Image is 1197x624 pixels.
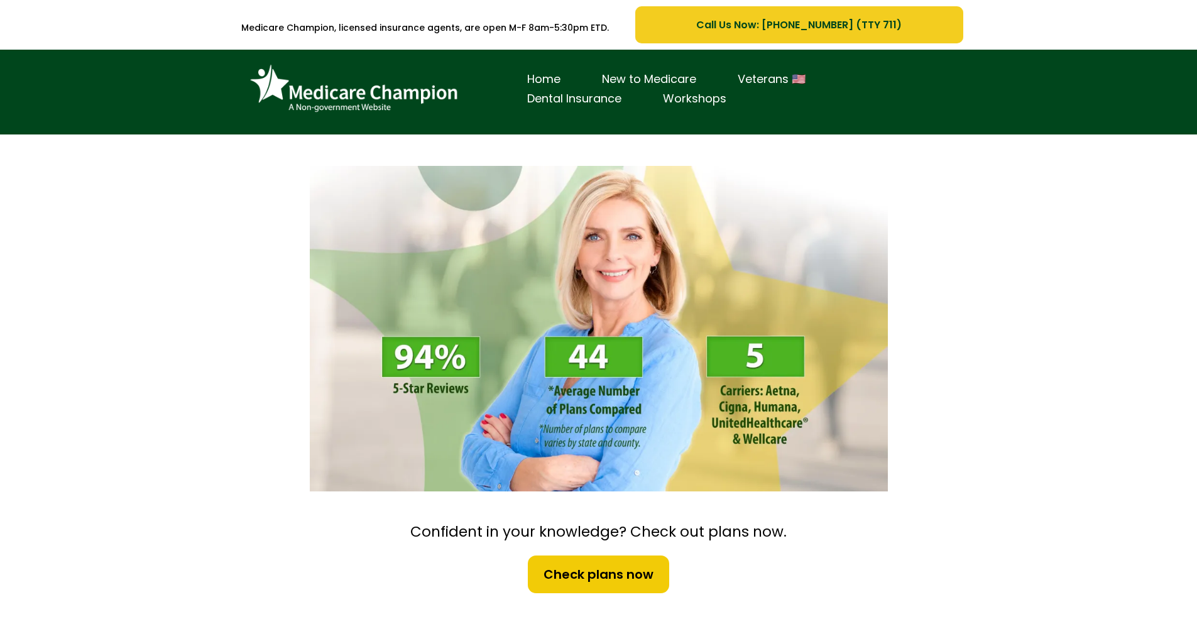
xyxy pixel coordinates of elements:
[696,17,902,33] span: Call Us Now: [PHONE_NUMBER] (TTY 711)
[642,89,747,109] a: Workshops
[544,565,653,584] span: Check plans now
[635,6,963,43] a: Call Us Now: 1-833-823-1990 (TTY 711)
[506,70,581,89] a: Home
[234,14,617,41] p: Medicare Champion, licensed insurance agents, are open M-F 8am-5:30pm ETD.
[717,70,826,89] a: Veterans 🇺🇸
[244,59,464,119] img: Brand Logo
[527,554,670,594] a: Check plans now
[581,70,717,89] a: New to Medicare
[303,523,894,542] h2: Confident in your knowledge? Check out plans now.
[506,89,642,109] a: Dental Insurance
